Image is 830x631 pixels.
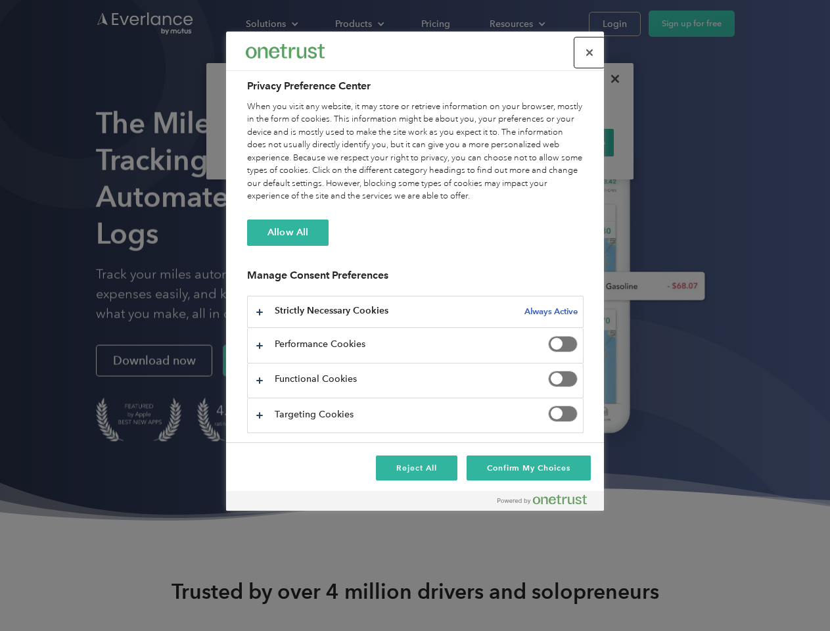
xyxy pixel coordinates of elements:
[497,494,597,511] a: Powered by OneTrust Opens in a new Tab
[226,32,604,511] div: Privacy Preference Center
[246,44,325,58] img: Everlance
[226,32,604,511] div: Preference center
[247,78,584,94] h2: Privacy Preference Center
[376,456,457,480] button: Reject All
[247,269,584,289] h3: Manage Consent Preferences
[247,101,584,203] div: When you visit any website, it may store or retrieve information on your browser, mostly in the f...
[247,220,329,246] button: Allow All
[575,38,604,67] button: Close
[497,494,587,505] img: Powered by OneTrust Opens in a new Tab
[467,456,591,480] button: Confirm My Choices
[246,38,325,64] div: Everlance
